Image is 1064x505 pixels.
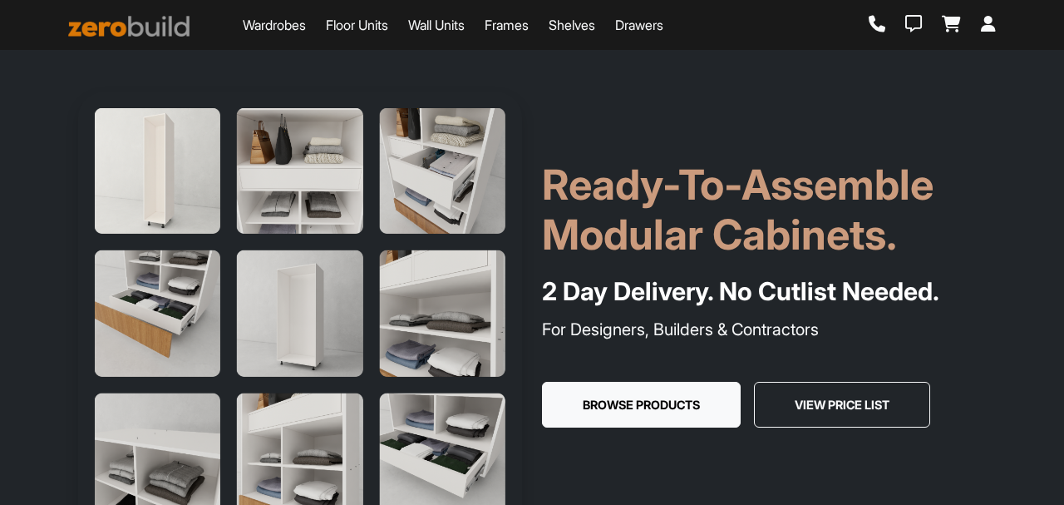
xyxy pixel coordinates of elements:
[981,16,996,34] a: Login
[408,15,465,35] a: Wall Units
[754,382,930,428] button: View Price List
[542,317,986,342] p: For Designers, Builders & Contractors
[549,15,595,35] a: Shelves
[615,15,663,35] a: Drawers
[542,160,986,260] h1: Ready-To-Assemble Modular Cabinets.
[243,15,306,35] a: Wardrobes
[68,16,190,37] img: ZeroBuild logo
[542,273,986,310] h4: 2 Day Delivery. No Cutlist Needed.
[542,382,741,428] button: Browse Products
[326,15,388,35] a: Floor Units
[485,15,529,35] a: Frames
